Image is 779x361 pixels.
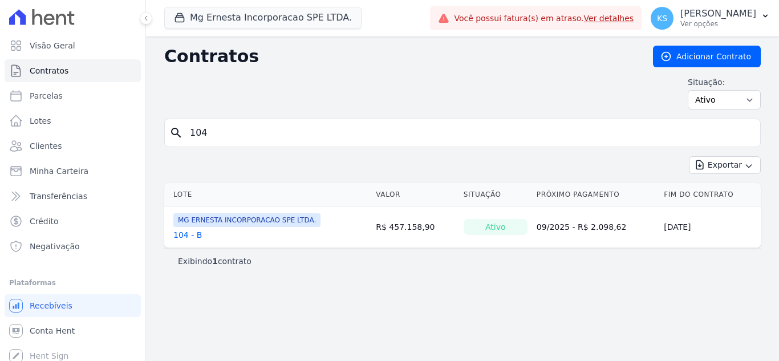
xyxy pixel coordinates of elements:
[30,300,72,311] span: Recebíveis
[5,319,141,342] a: Conta Hent
[30,40,75,51] span: Visão Geral
[30,165,88,177] span: Minha Carteira
[178,255,251,267] p: Exibindo contrato
[30,65,68,76] span: Contratos
[30,115,51,127] span: Lotes
[5,109,141,132] a: Lotes
[532,183,659,206] th: Próximo Pagamento
[5,160,141,182] a: Minha Carteira
[30,140,62,152] span: Clientes
[689,156,761,174] button: Exportar
[30,90,63,102] span: Parcelas
[371,206,459,248] td: R$ 457.158,90
[454,13,634,25] span: Você possui fatura(s) em atraso.
[584,14,634,23] a: Ver detalhes
[30,190,87,202] span: Transferências
[464,219,528,235] div: Ativo
[164,46,635,67] h2: Contratos
[30,216,59,227] span: Crédito
[680,8,756,19] p: [PERSON_NAME]
[5,59,141,82] a: Contratos
[5,235,141,258] a: Negativação
[5,135,141,157] a: Clientes
[657,14,667,22] span: KS
[183,121,756,144] input: Buscar por nome do lote
[169,126,183,140] i: search
[659,206,761,248] td: [DATE]
[659,183,761,206] th: Fim do Contrato
[173,213,320,227] span: MG ERNESTA INCORPORACAO SPE LTDA.
[173,229,202,241] a: 104 - B
[30,241,80,252] span: Negativação
[653,46,761,67] a: Adicionar Contrato
[9,276,136,290] div: Plataformas
[459,183,532,206] th: Situação
[537,222,627,232] a: 09/2025 - R$ 2.098,62
[5,185,141,208] a: Transferências
[688,76,761,88] label: Situação:
[5,34,141,57] a: Visão Geral
[5,210,141,233] a: Crédito
[371,183,459,206] th: Valor
[212,257,218,266] b: 1
[164,7,362,29] button: Mg Ernesta Incorporacao SPE LTDA.
[5,84,141,107] a: Parcelas
[30,325,75,336] span: Conta Hent
[164,183,371,206] th: Lote
[642,2,779,34] button: KS [PERSON_NAME] Ver opções
[680,19,756,29] p: Ver opções
[5,294,141,317] a: Recebíveis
